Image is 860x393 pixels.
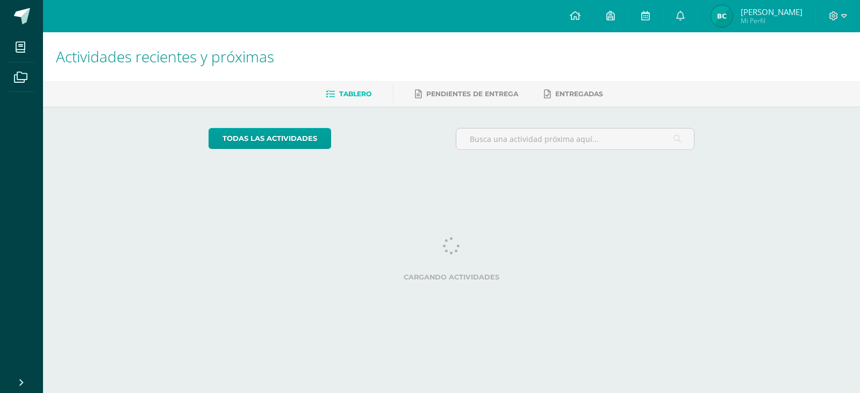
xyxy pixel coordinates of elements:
[544,85,603,103] a: Entregadas
[56,46,274,67] span: Actividades recientes y próximas
[711,5,733,27] img: 93bc4c38f69af55cfac97482aff6c673.png
[426,90,518,98] span: Pendientes de entrega
[741,6,802,17] span: [PERSON_NAME]
[415,85,518,103] a: Pendientes de entrega
[209,273,695,281] label: Cargando actividades
[326,85,371,103] a: Tablero
[339,90,371,98] span: Tablero
[741,16,802,25] span: Mi Perfil
[456,128,694,149] input: Busca una actividad próxima aquí...
[555,90,603,98] span: Entregadas
[209,128,331,149] a: todas las Actividades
